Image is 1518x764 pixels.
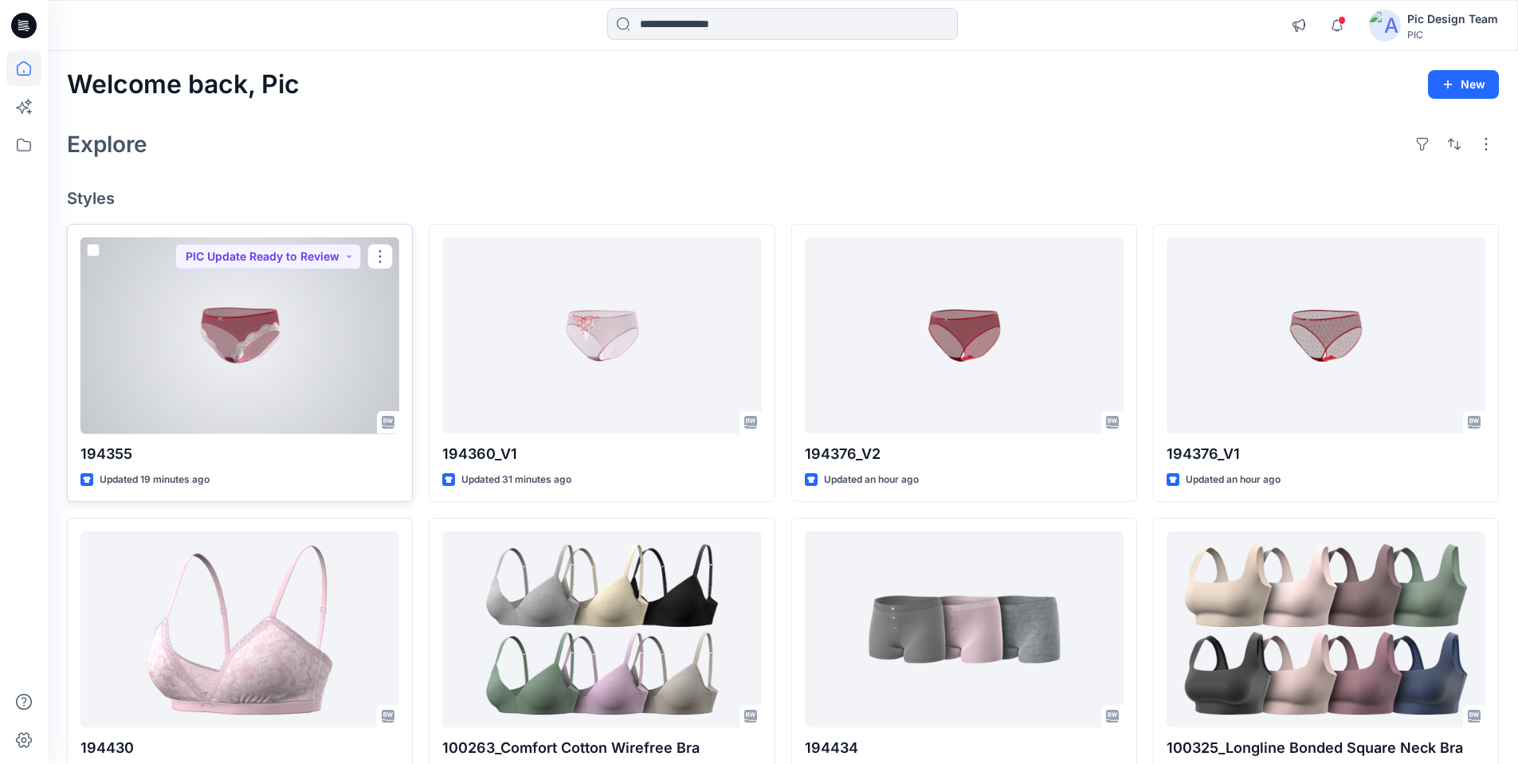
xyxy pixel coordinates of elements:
a: 194360_V1 [442,237,761,434]
h2: Explore [67,131,147,157]
div: Pic Design Team [1407,10,1498,29]
button: New [1428,70,1499,99]
p: 194355 [80,443,399,465]
h2: Welcome back, Pic [67,70,300,100]
p: 194434 [805,737,1124,759]
a: 100325_Longline Bonded Square Neck Bra [1167,531,1485,728]
a: 194434 [805,531,1124,728]
p: Updated an hour ago [824,472,919,488]
a: 194355 [80,237,399,434]
p: 194430 [80,737,399,759]
p: 194360_V1 [442,443,761,465]
p: 100263_Comfort Cotton Wirefree Bra [442,737,761,759]
p: 194376_V2 [805,443,1124,465]
p: Updated 31 minutes ago [461,472,571,488]
a: 194376_V1 [1167,237,1485,434]
a: 194376_V2 [805,237,1124,434]
div: PIC [1407,29,1498,41]
a: 194430 [80,531,399,728]
a: 100263_Comfort Cotton Wirefree Bra [442,531,761,728]
p: Updated an hour ago [1186,472,1281,488]
h4: Styles [67,189,1499,208]
p: 100325_Longline Bonded Square Neck Bra [1167,737,1485,759]
p: Updated 19 minutes ago [100,472,210,488]
img: avatar [1369,10,1401,41]
p: 194376_V1 [1167,443,1485,465]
